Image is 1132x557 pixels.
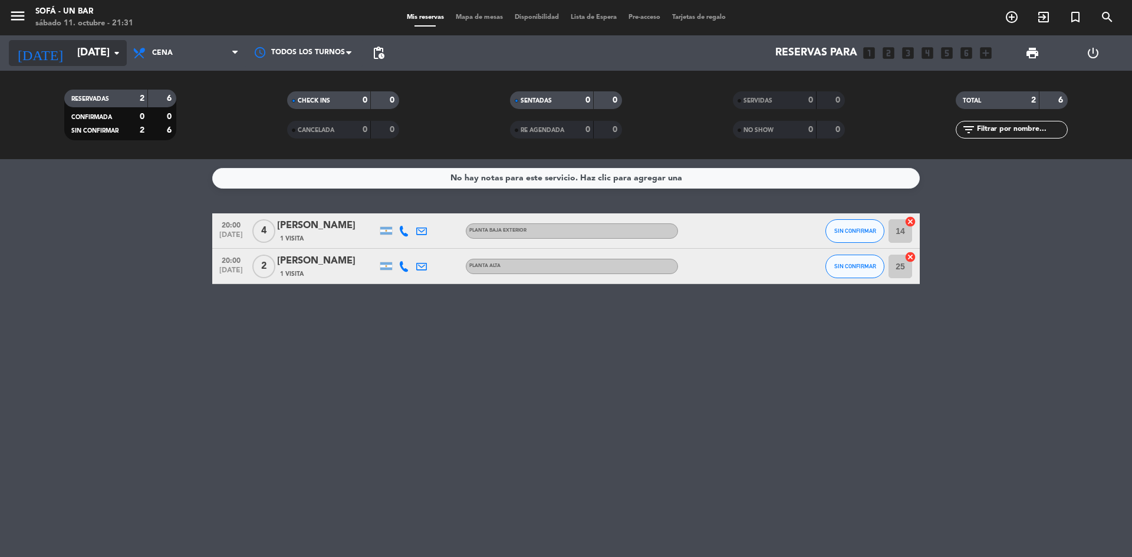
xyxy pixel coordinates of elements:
[167,113,174,121] strong: 0
[521,98,552,104] span: SENTADAS
[963,98,981,104] span: TOTAL
[469,228,526,233] span: PLANTA BAJA EXTERIOR
[390,96,397,104] strong: 0
[1031,96,1036,104] strong: 2
[900,45,916,61] i: looks_3
[140,113,144,121] strong: 0
[825,219,884,243] button: SIN CONFIRMAR
[825,255,884,278] button: SIN CONFIRMAR
[976,123,1067,136] input: Filtrar por nombre...
[920,45,935,61] i: looks_4
[1058,96,1065,104] strong: 6
[881,45,896,61] i: looks_two
[834,263,876,269] span: SIN CONFIRMAR
[363,126,367,134] strong: 0
[743,127,774,133] span: NO SHOW
[110,46,124,60] i: arrow_drop_down
[1062,35,1123,71] div: LOG OUT
[1005,10,1019,24] i: add_circle_outline
[743,98,772,104] span: SERVIDAS
[623,14,666,21] span: Pre-acceso
[277,253,377,269] div: [PERSON_NAME]
[666,14,732,21] span: Tarjetas de regalo
[252,219,275,243] span: 4
[280,269,304,279] span: 1 Visita
[9,40,71,66] i: [DATE]
[277,218,377,233] div: [PERSON_NAME]
[808,126,813,134] strong: 0
[298,127,334,133] span: CANCELADA
[613,126,620,134] strong: 0
[71,96,109,102] span: RESERVADAS
[469,263,501,268] span: PLANTA ALTA
[35,18,133,29] div: sábado 11. octubre - 21:31
[521,127,564,133] span: RE AGENDADA
[401,14,450,21] span: Mis reservas
[835,126,843,134] strong: 0
[834,228,876,234] span: SIN CONFIRMAR
[152,49,173,57] span: Cena
[808,96,813,104] strong: 0
[390,126,397,134] strong: 0
[939,45,955,61] i: looks_5
[585,126,590,134] strong: 0
[450,172,682,185] div: No hay notas para este servicio. Haz clic para agregar una
[140,126,144,134] strong: 2
[371,46,386,60] span: pending_actions
[775,47,857,59] span: Reservas para
[71,114,112,120] span: CONFIRMADA
[1036,10,1051,24] i: exit_to_app
[9,7,27,29] button: menu
[252,255,275,278] span: 2
[585,96,590,104] strong: 0
[613,96,620,104] strong: 0
[1086,46,1100,60] i: power_settings_new
[1100,10,1114,24] i: search
[71,128,119,134] span: SIN CONFIRMAR
[280,234,304,243] span: 1 Visita
[363,96,367,104] strong: 0
[509,14,565,21] span: Disponibilidad
[978,45,993,61] i: add_box
[835,96,843,104] strong: 0
[216,217,246,231] span: 20:00
[216,231,246,245] span: [DATE]
[861,45,877,61] i: looks_one
[450,14,509,21] span: Mapa de mesas
[904,251,916,263] i: cancel
[904,216,916,228] i: cancel
[140,94,144,103] strong: 2
[1068,10,1082,24] i: turned_in_not
[1025,46,1039,60] span: print
[565,14,623,21] span: Lista de Espera
[167,94,174,103] strong: 6
[959,45,974,61] i: looks_6
[35,6,133,18] div: SOFÁ - un bar
[167,126,174,134] strong: 6
[962,123,976,137] i: filter_list
[216,266,246,280] span: [DATE]
[298,98,330,104] span: CHECK INS
[9,7,27,25] i: menu
[216,253,246,266] span: 20:00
